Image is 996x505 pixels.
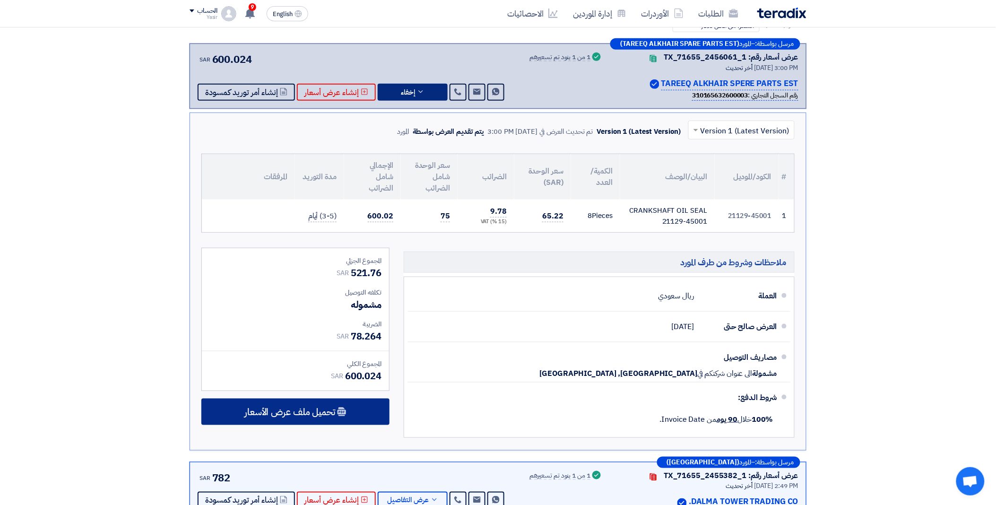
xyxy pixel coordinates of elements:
span: SAR [331,371,343,381]
div: 1 من 1 بنود تم تسعيرهم [529,472,590,480]
span: تحميل ملف عرض الأسعار [244,408,335,416]
span: 782 [212,470,231,486]
th: البيان/الوصف [620,154,715,200]
p: TAREEQ ALKHAIR SPERE PARTS EST [661,78,798,90]
span: SAR [199,55,210,64]
a: الطلبات [691,2,746,25]
th: الضرائب [458,154,514,200]
span: English [273,11,293,17]
span: SAR [199,474,210,482]
th: الكمية/العدد [571,154,620,200]
h5: ملاحظات وشروط من طرف المورد [404,252,795,273]
th: مدة التوريد [295,154,344,200]
button: إنشاء عرض أسعار [297,84,376,101]
div: الحساب [197,7,217,15]
div: CRANKSHAFT OIL SEAL 21129-45001 [628,205,707,226]
b: ([GEOGRAPHIC_DATA]) [667,459,740,466]
td: 1 [779,200,794,232]
span: إنشاء أمر توريد كمسودة [205,89,278,96]
div: Open chat [956,467,985,496]
span: [DATE] 3:00 PM [754,63,798,73]
div: عرض أسعار رقم: TX_71655_2456061_1 [664,52,798,63]
span: 600.024 [212,52,252,67]
span: المورد [740,41,752,47]
div: – [610,38,800,50]
th: # [779,154,794,200]
span: [DATE] [672,322,694,331]
button: إخفاء [378,84,448,101]
span: [GEOGRAPHIC_DATA], [GEOGRAPHIC_DATA] [540,369,697,378]
div: المورد [397,126,409,137]
span: إنشاء أمر توريد كمسودة [205,497,278,504]
div: Version 1 (Latest Version) [597,126,681,137]
span: 65.22 [542,210,563,222]
span: أخر تحديث [726,63,753,73]
th: سعر الوحدة (SAR) [514,154,571,200]
div: تكلفه التوصيل [209,287,381,297]
div: Yasir [190,15,217,20]
span: خلال من Invoice Date. [660,414,773,425]
span: مرسل بواسطة: [755,41,794,47]
span: الى عنوان شركتكم في [697,369,752,378]
div: المجموع الجزئي [209,256,381,266]
span: إنشاء عرض أسعار [304,497,359,504]
div: تم تحديث العرض في [DATE] 3:00 PM [488,126,593,137]
span: SAR [337,331,349,341]
span: أخر تحديث [726,481,753,491]
span: إخفاء [401,89,415,96]
div: العرض صالح حتى [702,315,777,338]
div: – [657,457,800,468]
span: SAR [337,268,349,278]
strong: 100% [752,414,773,425]
span: مرسل بواسطة: [755,459,794,466]
div: 1 من 1 بنود تم تسعيرهم [529,54,590,61]
button: English [267,6,308,21]
img: Teradix logo [757,8,806,18]
th: سعر الوحدة شامل الضرائب [401,154,458,200]
span: (3-5) أيام [308,210,337,222]
span: 75 [441,210,450,222]
span: 521.76 [351,266,381,280]
button: إنشاء أمر توريد كمسودة [198,84,295,101]
b: (TAREEQ ALKHAIR SPARE PARTS EST) [620,41,740,47]
div: عرض أسعار رقم: TX_71655_2455382_1 [664,470,798,481]
span: عرض التفاصيل [387,497,429,504]
div: الضريبة [209,319,381,329]
span: 9 [249,3,256,11]
td: Pieces [571,200,620,232]
div: ريال سعودي [658,287,694,305]
span: إنشاء عرض أسعار [304,89,359,96]
span: 600.02 [368,210,393,222]
a: إدارة الموردين [565,2,634,25]
span: [DATE] 2:49 PM [754,481,798,491]
span: 8 [588,210,592,221]
img: profile_test.png [221,6,236,21]
div: شروط الدفع: [423,386,777,409]
div: مصاريف التوصيل [702,346,777,369]
b: 310165632600003 [692,90,748,100]
u: 90 يوم [717,414,737,425]
a: الاحصائيات [500,2,565,25]
div: (15 %) VAT [465,218,507,226]
th: الكود/الموديل [715,154,779,200]
span: المورد [740,459,752,466]
span: 78.264 [351,329,381,343]
div: رقم السجل التجاري : [692,90,798,101]
td: 21129-45001 [715,200,779,232]
span: 9.78 [490,206,507,218]
img: Verified Account [650,79,659,89]
span: مشمولة [753,369,777,378]
span: مشموله [351,297,381,312]
th: الإجمالي شامل الضرائب [344,154,401,200]
span: 600.024 [345,369,381,383]
th: المرفقات [202,154,295,200]
div: يتم تقديم العرض بواسطة [413,126,484,137]
div: العملة [702,285,777,307]
div: المجموع الكلي [209,359,381,369]
a: الأوردرات [634,2,691,25]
